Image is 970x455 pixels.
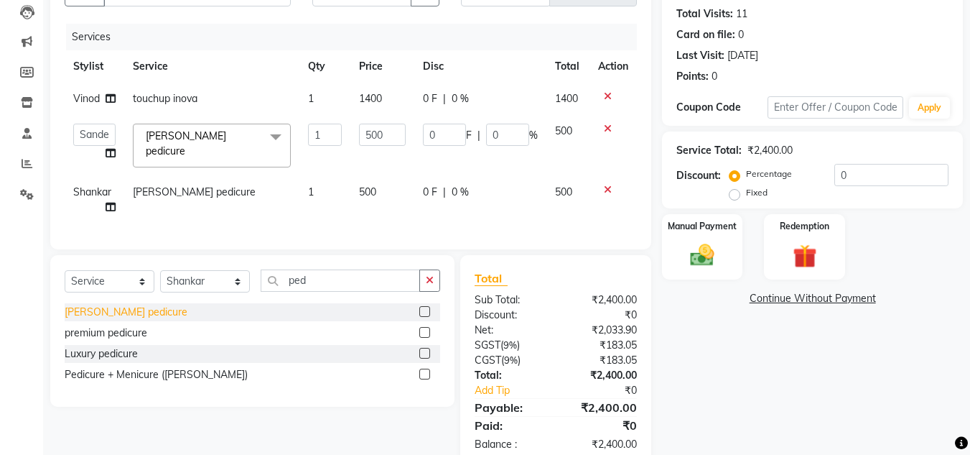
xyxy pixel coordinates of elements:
[66,24,648,50] div: Services
[464,308,556,323] div: Discount:
[124,50,299,83] th: Service
[464,353,556,368] div: ( )
[780,220,829,233] label: Redemption
[73,92,100,105] span: Vinod
[359,185,376,198] span: 500
[683,242,722,269] img: _cash.svg
[676,6,733,22] div: Total Visits:
[712,69,717,84] div: 0
[443,185,446,200] span: |
[464,293,556,308] div: Sub Total:
[529,128,538,143] span: %
[464,323,556,338] div: Net:
[475,354,501,367] span: CGST
[556,399,648,416] div: ₹2,400.00
[65,346,138,362] div: Luxury pedicure
[423,91,437,106] span: 0 F
[359,92,382,105] span: 1400
[676,27,735,42] div: Card on file:
[676,48,724,63] div: Last Visit:
[503,339,517,351] span: 9%
[423,185,437,200] span: 0 F
[555,92,578,105] span: 1400
[556,293,648,308] div: ₹2,400.00
[736,6,747,22] div: 11
[665,291,960,306] a: Continue Without Payment
[727,48,758,63] div: [DATE]
[464,399,556,416] div: Payable:
[261,270,420,292] input: Search or Scan
[785,242,824,271] img: _gift.svg
[546,50,589,83] th: Total
[350,50,415,83] th: Price
[65,50,124,83] th: Stylist
[909,97,950,119] button: Apply
[308,185,314,198] span: 1
[676,143,742,158] div: Service Total:
[308,92,314,105] span: 1
[556,338,648,353] div: ₹183.05
[589,50,637,83] th: Action
[464,338,556,353] div: ( )
[464,383,571,398] a: Add Tip
[464,437,556,452] div: Balance :
[556,417,648,434] div: ₹0
[746,186,768,199] label: Fixed
[185,144,192,157] a: x
[676,100,767,115] div: Coupon Code
[556,368,648,383] div: ₹2,400.00
[475,339,500,351] span: SGST
[299,50,350,83] th: Qty
[768,96,903,119] input: Enter Offer / Coupon Code
[555,185,572,198] span: 500
[746,167,792,180] label: Percentage
[668,220,737,233] label: Manual Payment
[464,417,556,434] div: Paid:
[466,128,472,143] span: F
[452,91,469,106] span: 0 %
[146,129,226,157] span: [PERSON_NAME] pedicure
[504,354,518,366] span: 9%
[556,323,648,338] div: ₹2,033.90
[477,128,480,143] span: |
[65,305,187,320] div: [PERSON_NAME] pedicure
[65,367,248,382] div: Pedicure + Menicure ([PERSON_NAME])
[414,50,546,83] th: Disc
[556,437,648,452] div: ₹2,400.00
[73,185,111,198] span: Shankar
[676,69,709,84] div: Points:
[556,353,648,368] div: ₹183.05
[133,185,256,198] span: [PERSON_NAME] pedicure
[556,308,648,323] div: ₹0
[443,91,446,106] span: |
[65,326,147,341] div: premium pedicure
[464,368,556,383] div: Total:
[738,27,744,42] div: 0
[475,271,508,286] span: Total
[555,124,572,137] span: 500
[133,92,197,105] span: touchup inova
[572,383,648,398] div: ₹0
[452,185,469,200] span: 0 %
[676,168,721,183] div: Discount:
[747,143,793,158] div: ₹2,400.00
